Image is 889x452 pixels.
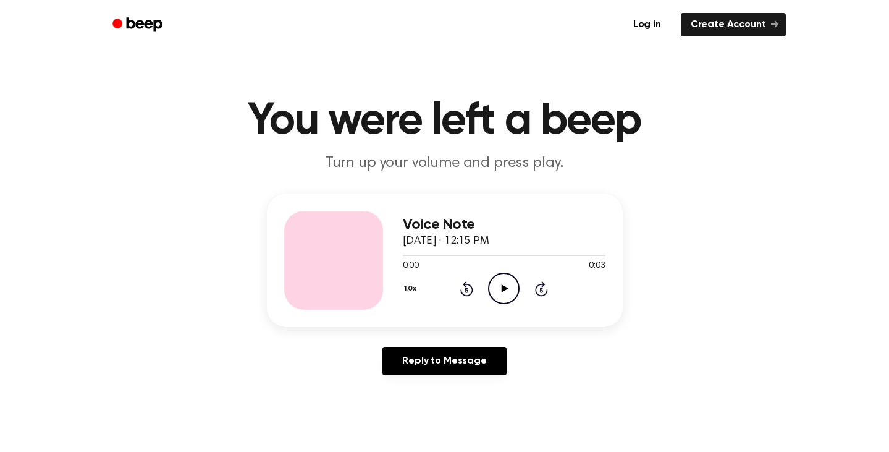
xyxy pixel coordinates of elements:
[621,11,673,39] a: Log in
[208,153,682,174] p: Turn up your volume and press play.
[403,236,489,247] span: [DATE] · 12:15 PM
[403,216,605,233] h3: Voice Note
[681,13,786,36] a: Create Account
[589,260,605,273] span: 0:03
[382,347,506,375] a: Reply to Message
[104,13,174,37] a: Beep
[129,99,761,143] h1: You were left a beep
[403,278,421,299] button: 1.0x
[403,260,419,273] span: 0:00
